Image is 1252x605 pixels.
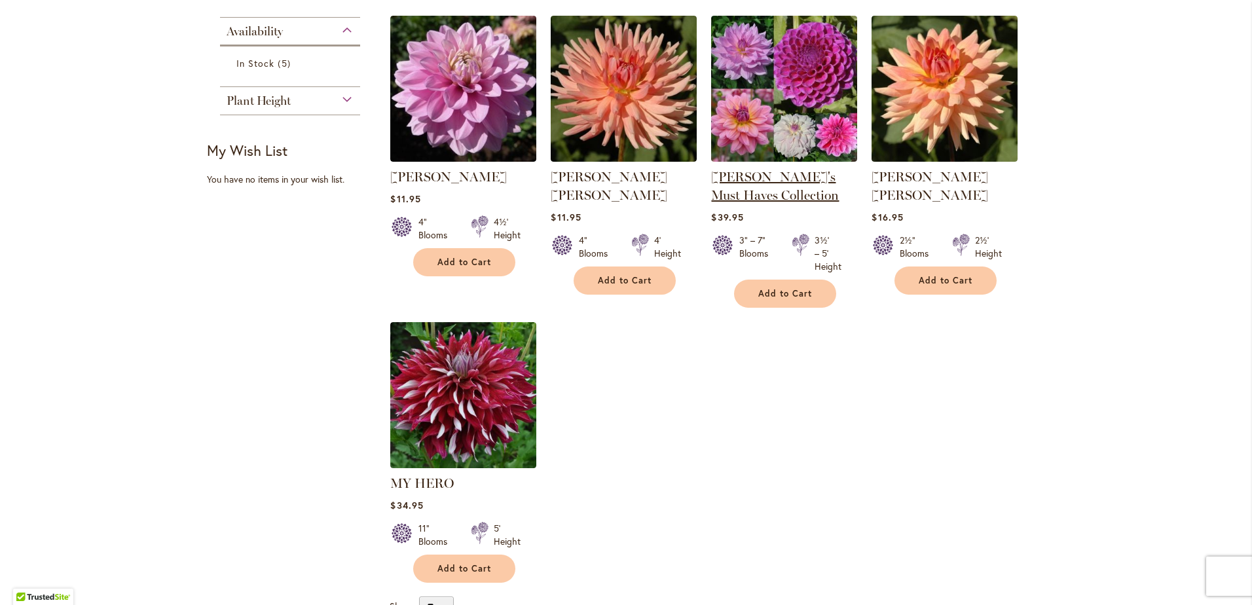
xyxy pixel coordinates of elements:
[551,152,697,164] a: HEATHER MARIE
[872,169,988,203] a: [PERSON_NAME] [PERSON_NAME]
[551,211,581,223] span: $11.95
[894,266,997,295] button: Add to Cart
[815,234,841,273] div: 3½' – 5' Height
[236,57,274,69] span: In Stock
[598,275,652,286] span: Add to Cart
[418,215,455,242] div: 4" Blooms
[390,458,536,471] a: My Hero
[734,280,836,308] button: Add to Cart
[900,234,936,260] div: 2½" Blooms
[390,322,536,468] img: My Hero
[390,152,536,164] a: HEATHER FEATHER
[758,288,812,299] span: Add to Cart
[413,248,515,276] button: Add to Cart
[551,16,697,162] img: HEATHER MARIE
[227,94,291,108] span: Plant Height
[390,475,454,491] a: MY HERO
[207,141,287,160] strong: My Wish List
[418,522,455,548] div: 11" Blooms
[919,275,972,286] span: Add to Cart
[711,16,857,162] img: Heather's Must Haves Collection
[579,234,616,260] div: 4" Blooms
[711,152,857,164] a: Heather's Must Haves Collection
[494,215,521,242] div: 4½' Height
[975,234,1002,260] div: 2½' Height
[278,56,293,70] span: 5
[872,152,1018,164] a: Mary Jo
[437,257,491,268] span: Add to Cart
[390,192,420,205] span: $11.95
[872,211,903,223] span: $16.95
[236,56,347,70] a: In Stock 5
[574,266,676,295] button: Add to Cart
[711,211,743,223] span: $39.95
[390,499,423,511] span: $34.95
[711,169,839,203] a: [PERSON_NAME]'s Must Haves Collection
[227,24,283,39] span: Availability
[10,559,46,595] iframe: Launch Accessibility Center
[390,16,536,162] img: HEATHER FEATHER
[437,563,491,574] span: Add to Cart
[872,16,1018,162] img: Mary Jo
[413,555,515,583] button: Add to Cart
[390,169,507,185] a: [PERSON_NAME]
[494,522,521,548] div: 5' Height
[207,173,382,186] div: You have no items in your wish list.
[739,234,776,273] div: 3" – 7" Blooms
[551,169,667,203] a: [PERSON_NAME] [PERSON_NAME]
[654,234,681,260] div: 4' Height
